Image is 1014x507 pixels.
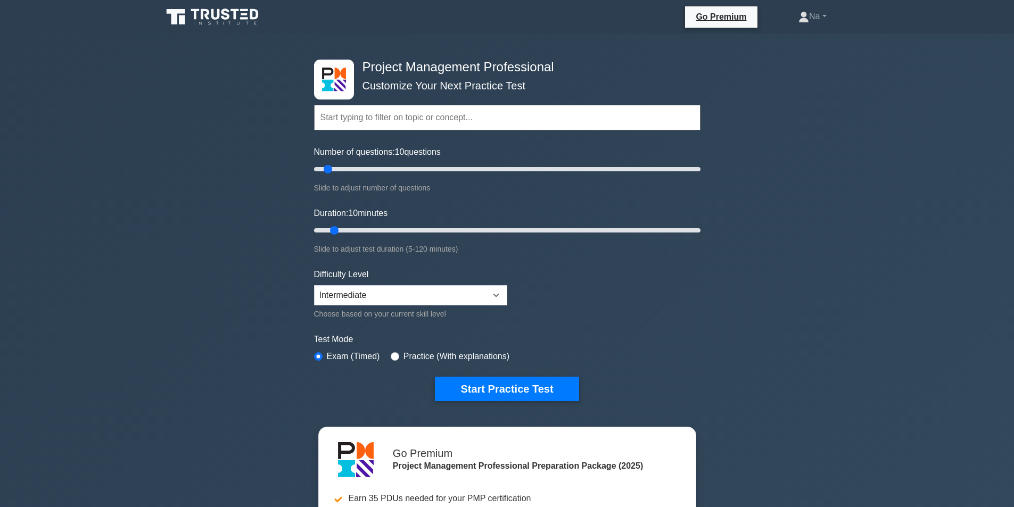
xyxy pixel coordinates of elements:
div: Slide to adjust test duration (5-120 minutes) [314,243,700,255]
input: Start typing to filter on topic or concept... [314,105,700,130]
span: 10 [348,209,358,218]
span: 10 [395,147,405,156]
h4: Project Management Professional [358,60,648,75]
button: Start Practice Test [435,377,579,401]
label: Duration: minutes [314,207,388,220]
label: Practice (With explanations) [403,350,509,363]
label: Test Mode [314,333,700,346]
div: Choose based on your current skill level [314,307,507,320]
a: Na [773,6,852,27]
label: Number of questions: questions [314,146,441,159]
div: Slide to adjust number of questions [314,181,700,194]
label: Difficulty Level [314,268,369,281]
label: Exam (Timed) [327,350,380,363]
a: Go Premium [689,10,753,23]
